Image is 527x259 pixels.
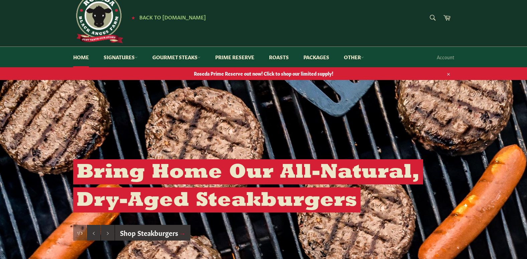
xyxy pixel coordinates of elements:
a: Packages [297,47,336,67]
span: Back to [DOMAIN_NAME] [139,13,206,20]
span: 1/3 [77,230,83,236]
span: ★ [131,15,135,20]
a: ★ Back to [DOMAIN_NAME] [128,15,206,20]
button: Next slide [101,225,115,241]
button: Previous slide [87,225,101,241]
div: Slide 1, current [73,225,87,241]
span: → [179,228,186,237]
a: Gourmet Steaks [146,47,207,67]
a: Account [433,47,457,67]
a: Prime Reserve [209,47,261,67]
span: Roseda Prime Reserve out now! Click to shop our limited supply! [67,70,461,77]
a: Home [67,47,96,67]
a: Roseda Prime Reserve out now! Click to shop our limited supply! [67,67,461,80]
h2: Bring Home Our All-Natural, Dry-Aged Steakburgers [73,159,423,212]
a: Signatures [97,47,144,67]
a: Other [337,47,371,67]
a: Roasts [262,47,295,67]
a: Shop Steakburgers [115,225,191,241]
